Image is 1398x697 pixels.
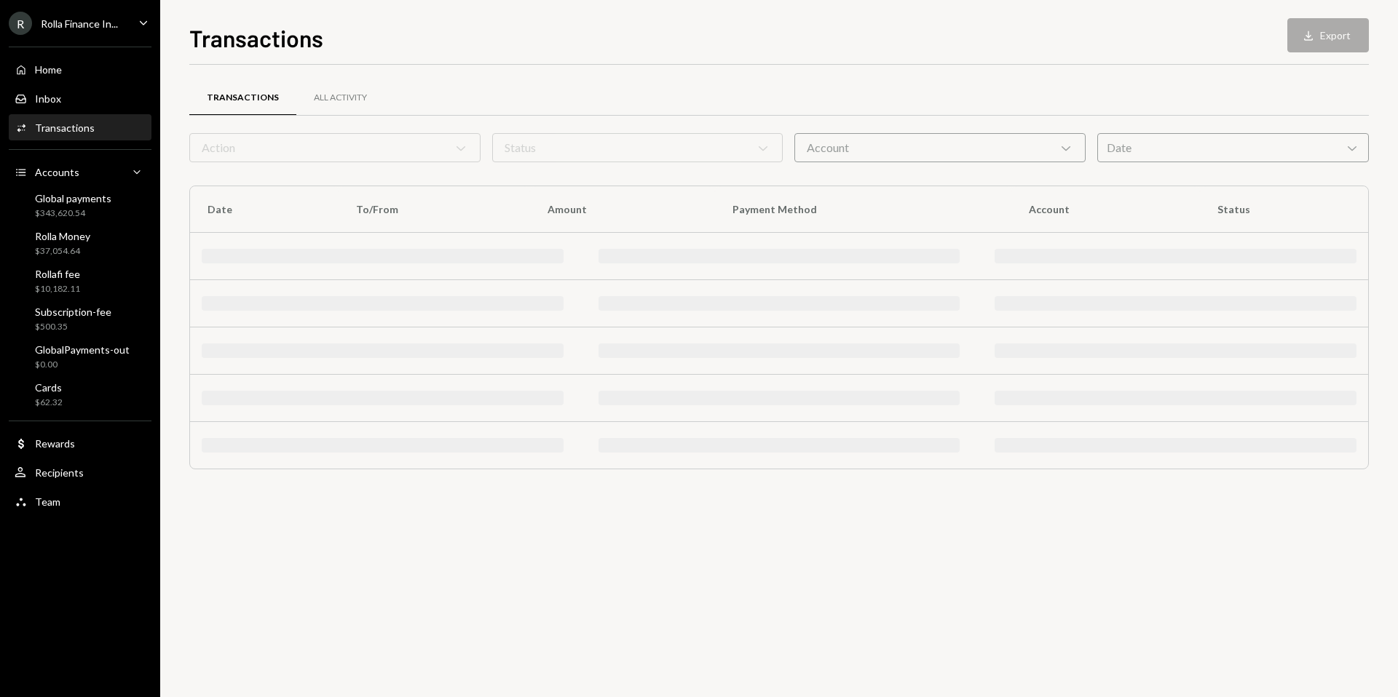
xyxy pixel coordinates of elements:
[35,343,130,356] div: GlobalPayments-out
[207,92,279,104] div: Transactions
[35,321,111,333] div: $500.35
[715,186,1012,233] th: Payment Method
[339,186,530,233] th: To/From
[189,79,296,116] a: Transactions
[9,159,151,185] a: Accounts
[9,188,151,223] a: Global payments$343,620.54
[35,306,111,318] div: Subscription-fee
[35,397,63,409] div: $62.32
[35,495,60,508] div: Team
[41,17,118,30] div: Rolla Finance In...
[35,122,95,134] div: Transactions
[35,381,63,394] div: Cards
[35,437,75,450] div: Rewards
[794,133,1086,162] div: Account
[9,377,151,412] a: Cards$62.32
[9,226,151,260] a: Rolla Money$37,054.64
[1200,186,1368,233] th: Status
[9,339,151,374] a: GlobalPayments-out$0.00
[35,63,62,76] div: Home
[35,268,80,280] div: Rollafi fee
[9,263,151,298] a: Rollafi fee$10,182.11
[35,245,90,258] div: $37,054.64
[35,466,84,479] div: Recipients
[9,85,151,111] a: Inbox
[296,79,384,116] a: All Activity
[35,283,80,295] div: $10,182.11
[35,230,90,242] div: Rolla Money
[314,92,367,104] div: All Activity
[530,186,715,233] th: Amount
[1097,133,1369,162] div: Date
[9,488,151,514] a: Team
[35,359,130,371] div: $0.00
[35,166,79,178] div: Accounts
[9,430,151,456] a: Rewards
[190,186,339,233] th: Date
[189,23,323,52] h1: Transactions
[9,114,151,140] a: Transactions
[9,56,151,82] a: Home
[9,12,32,35] div: R
[35,207,111,220] div: $343,620.54
[9,459,151,485] a: Recipients
[35,92,61,105] div: Inbox
[1011,186,1199,233] th: Account
[35,192,111,204] div: Global payments
[9,301,151,336] a: Subscription-fee$500.35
